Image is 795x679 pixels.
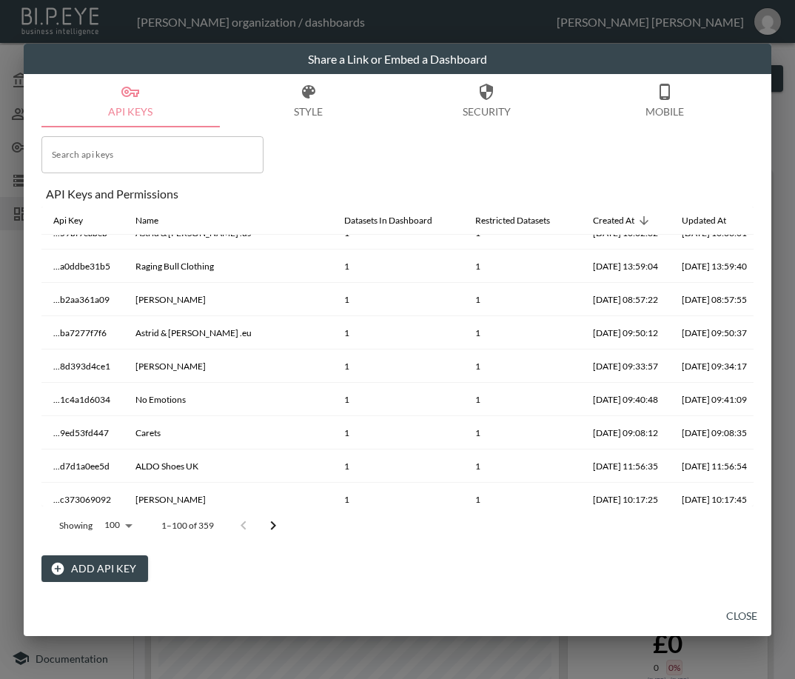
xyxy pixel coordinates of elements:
[576,74,754,127] button: Mobile
[332,449,463,483] th: 1
[124,483,332,516] th: Orla Kiely
[41,555,148,583] button: Add API Key
[332,283,463,316] th: 1
[344,212,432,230] div: Datasets In Dashboard
[41,383,124,416] th: ...1c4a1d6034
[41,449,124,483] th: ...d7d1a0ee5d
[332,250,463,283] th: 1
[581,250,670,283] th: 2025-08-06, 13:59:04
[581,383,670,416] th: 2025-08-05, 09:40:48
[24,44,771,75] h2: Share a Link or Embed a Dashboard
[332,349,463,383] th: 1
[161,519,214,532] p: 1–100 of 359
[475,212,569,230] span: Restricted Datasets
[463,383,581,416] th: 1
[670,383,759,416] th: 2025-08-05, 09:41:09
[682,212,745,230] span: Updated At
[332,416,463,449] th: 1
[463,316,581,349] th: 1
[41,349,124,383] th: ...8d393d4ce1
[463,283,581,316] th: 1
[41,416,124,449] th: ...9ed53fd447
[41,283,124,316] th: ...b2aa361a09
[332,383,463,416] th: 1
[124,349,332,383] th: Johanna Ortiz
[135,212,178,230] span: Name
[124,283,332,316] th: Rebecca Udall
[124,250,332,283] th: Raging Bull Clothing
[220,74,398,127] button: Style
[463,416,581,449] th: 1
[332,316,463,349] th: 1
[670,483,759,516] th: 2025-08-04, 10:17:45
[124,416,332,449] th: Carets
[463,483,581,516] th: 1
[593,212,634,230] div: Created At
[670,250,759,283] th: 2025-08-06, 13:59:40
[46,187,754,201] div: API Keys and Permissions
[98,515,138,535] div: 100
[581,483,670,516] th: 2025-08-04, 10:17:25
[581,283,670,316] th: 2025-08-06, 08:57:22
[670,316,759,349] th: 2025-08-06, 09:50:37
[59,519,93,532] p: Showing
[124,316,332,349] th: Astrid & Miyu .eu
[41,74,220,127] button: API Keys
[124,383,332,416] th: No Emotions
[593,212,654,230] span: Created At
[463,449,581,483] th: 1
[41,316,124,349] th: ...ba7277f7f6
[41,483,124,516] th: ...c373069092
[258,511,288,541] button: Go to next page
[670,283,759,316] th: 2025-08-06, 08:57:55
[718,603,765,630] button: Close
[397,74,576,127] button: Security
[670,416,759,449] th: 2025-08-05, 09:08:35
[581,449,670,483] th: 2025-08-05, 11:56:35
[581,316,670,349] th: 2025-08-06, 09:50:12
[135,212,158,230] div: Name
[344,212,452,230] span: Datasets In Dashboard
[670,449,759,483] th: 2025-08-05, 11:56:54
[682,212,726,230] div: Updated At
[463,349,581,383] th: 1
[53,212,102,230] span: Api Key
[581,349,670,383] th: 2025-08-06, 09:33:57
[332,483,463,516] th: 1
[581,416,670,449] th: 2025-08-05, 09:08:12
[463,250,581,283] th: 1
[41,250,124,283] th: ...a0ddbe31b5
[124,449,332,483] th: ALDO Shoes UK
[670,349,759,383] th: 2025-08-06, 09:34:17
[53,212,83,230] div: Api Key
[475,212,550,230] div: Restricted Datasets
